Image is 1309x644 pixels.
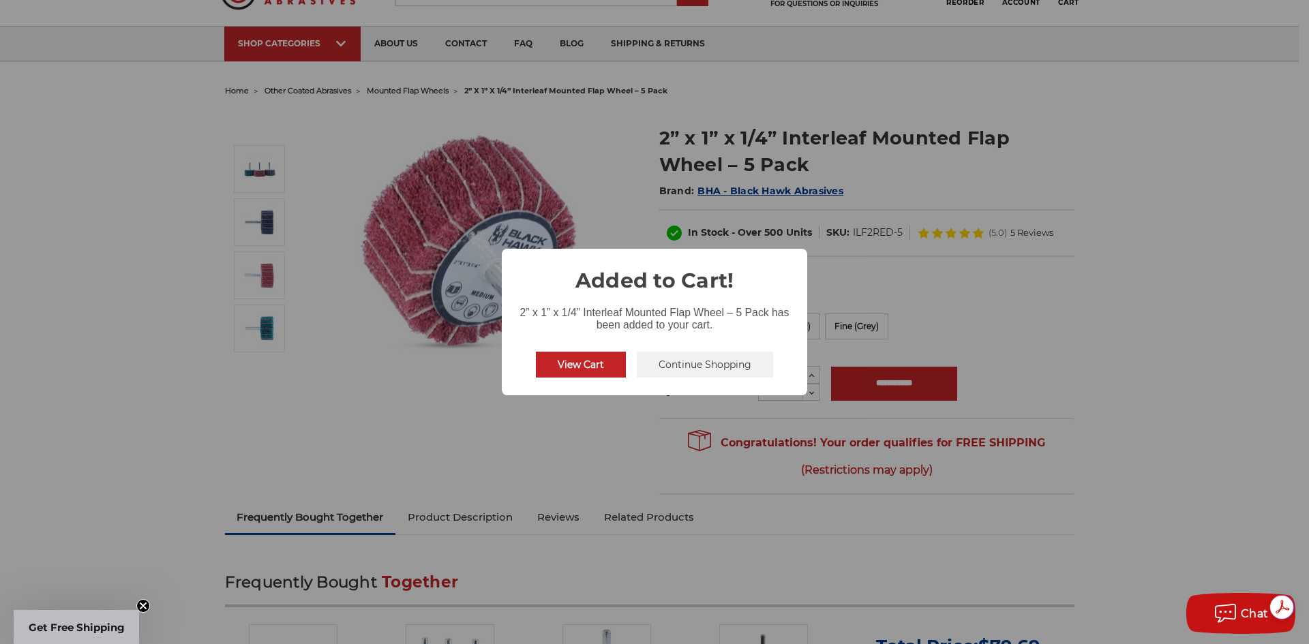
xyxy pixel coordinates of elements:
span: Chat [1241,607,1269,620]
button: Close teaser [136,599,150,613]
button: View Cart [536,352,626,378]
h2: Added to Cart! [502,249,807,296]
div: 2” x 1” x 1/4” Interleaf Mounted Flap Wheel – 5 Pack has been added to your cart. [502,296,807,334]
span: Get Free Shipping [29,621,125,634]
button: Continue Shopping [637,352,773,378]
button: Chat [1186,593,1295,634]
